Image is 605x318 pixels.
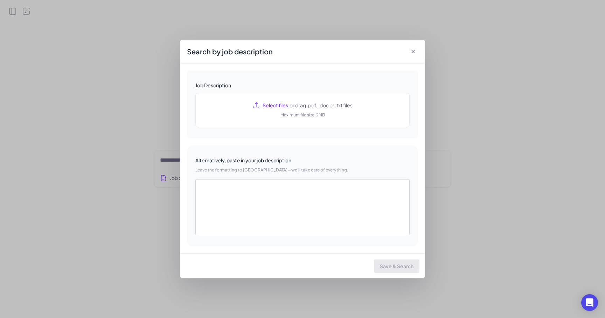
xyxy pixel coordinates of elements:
[195,167,410,174] p: Leave the formatting to [GEOGRAPHIC_DATA]—we'll take care of everything.
[187,47,273,56] span: Search by job description
[263,102,288,109] span: Select files
[195,82,410,89] div: Job Description
[581,294,598,311] div: Open Intercom Messenger
[280,111,325,119] div: Maximum file size: 2MB
[288,102,353,109] span: or drag .pdf, .doc or .txt files
[195,157,410,164] div: Alternatively, paste in your job description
